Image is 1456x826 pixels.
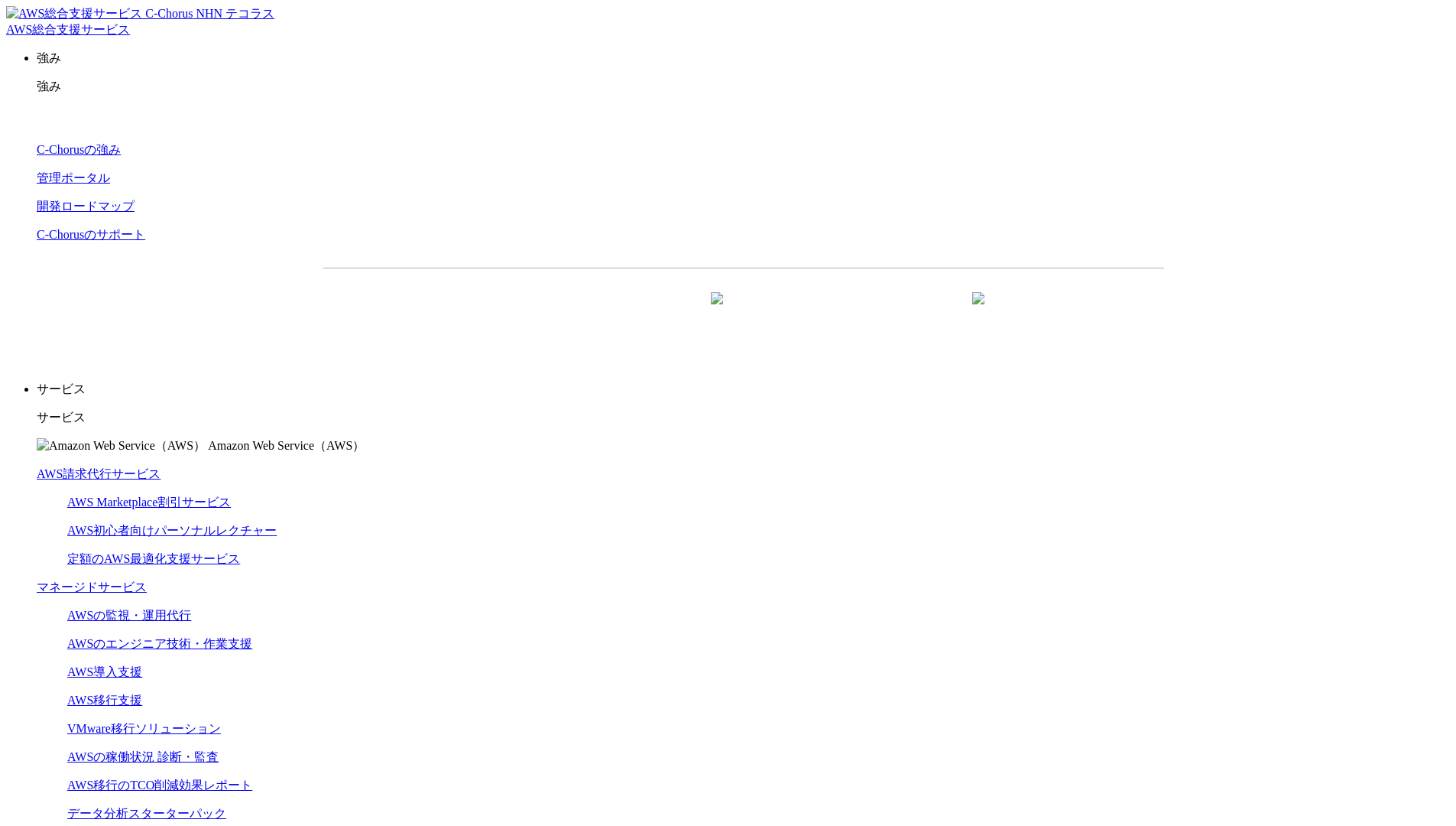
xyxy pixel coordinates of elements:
a: マネージドサービス [37,580,147,593]
a: AWSの監視・運用代行 [67,609,191,622]
p: 強み [37,79,1450,95]
p: サービス [37,382,1450,398]
a: 管理ポータル [37,171,110,184]
a: まずは相談する [751,293,997,331]
a: AWS移行のTCO削減効果レポート [67,779,252,792]
a: C-Chorusのサポート [37,228,145,241]
img: 矢印 [972,292,984,332]
p: サービス [37,410,1450,426]
a: AWS移行支援 [67,694,142,707]
a: データ分析スターターパック [67,807,226,820]
a: AWS総合支援サービス C-Chorus NHN テコラスAWS総合支援サービス [6,7,274,36]
img: Amazon Web Service（AWS） [37,438,206,454]
a: AWSのエンジニア技術・作業支援 [67,637,252,650]
a: AWS初心者向けパーソナルレクチャー [67,524,277,537]
p: 強み [37,50,1450,67]
a: C-Chorusの強み [37,143,121,156]
a: AWS請求代行サービス [37,467,161,480]
a: AWS導入支援 [67,665,142,678]
a: 資料を請求する [490,293,736,331]
img: 矢印 [711,292,723,332]
img: AWS総合支援サービス C-Chorus [6,6,193,22]
a: AWS Marketplace割引サービス [67,496,231,509]
a: AWSの稼働状況 診断・監査 [67,750,219,763]
a: VMware移行ソリューション [67,722,221,735]
a: 定額のAWS最適化支援サービス [67,552,240,565]
span: Amazon Web Service（AWS） [208,439,365,452]
a: 開発ロードマップ [37,200,135,213]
